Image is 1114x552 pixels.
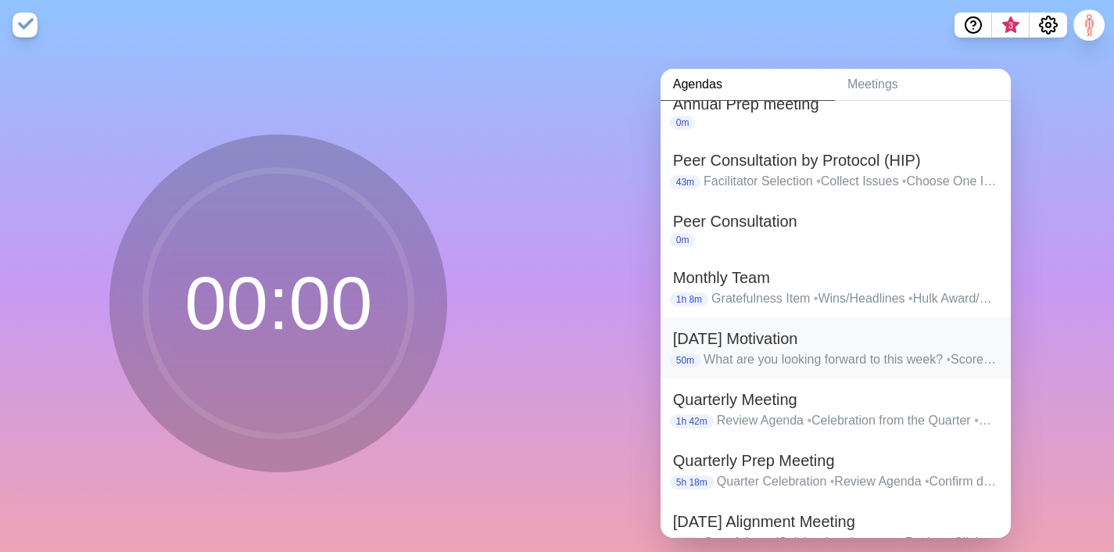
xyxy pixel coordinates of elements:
[670,175,700,189] p: 43m
[846,536,851,549] span: •
[949,536,954,549] span: •
[807,414,811,427] span: •
[673,149,998,172] h2: Peer Consultation by Protocol (HIP)
[1030,13,1067,38] button: Settings
[673,327,998,350] h2: [DATE] Motivation
[908,292,913,305] span: •
[670,116,696,130] p: 0m
[925,475,930,488] span: •
[1005,20,1017,32] span: 3
[673,510,998,533] h2: [DATE] Alignment Meeting
[902,174,907,188] span: •
[673,266,998,289] h2: Monthly Team
[717,472,998,491] p: Quarter Celebration Review Agenda Confirm date of next quarterly (and prep) meeting is booked in ...
[835,69,1011,101] a: Meetings
[955,13,992,38] button: Help
[816,174,821,188] span: •
[814,292,818,305] span: •
[704,350,998,369] p: What are you looking forward to this week? Score Card Review AR: Unsubmitted, On hold, Rejected R...
[670,536,700,550] p: 42m
[974,414,991,427] span: •
[673,210,998,233] h2: Peer Consultation
[704,172,998,191] p: Facilitator Selection Collect Issues Choose One Issue Elaborate on Chosen Issue Individual Associ...
[673,388,998,411] h2: Quarterly Meeting
[946,353,951,366] span: •
[670,475,714,489] p: 5h 18m
[670,233,696,247] p: 0m
[661,69,835,101] a: Agendas
[670,292,708,306] p: 1h 8m
[673,92,998,116] h2: Annual Prep meeting
[704,533,998,552] p: Gratefulness/Celebration Inventory Review Clinic SOTU and Rating NPS review, Revenue Check Manage...
[717,411,998,430] p: Review Agenda Celebration from the Quarter Break Lunch and 1 Blog topic from Everyone Discussion ...
[992,13,1030,38] button: What’s new
[13,13,38,38] img: timeblocks logo
[830,475,835,488] span: •
[711,289,998,308] p: Gratefulness Item Wins/Headlines Hulk Award/Oh shit 10 min Staff Selection 10 Minute Staff Presen...
[670,353,700,367] p: 50m
[670,414,714,428] p: 1h 42m
[673,449,998,472] h2: Quarterly Prep Meeting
